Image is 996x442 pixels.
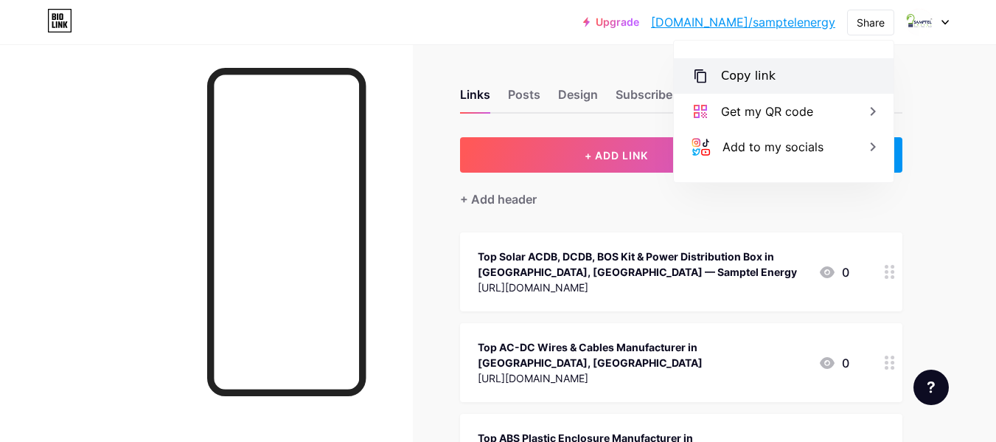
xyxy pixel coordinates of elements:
div: Top AC-DC Wires & Cables Manufacturer in [GEOGRAPHIC_DATA], [GEOGRAPHIC_DATA] [478,339,807,370]
div: Design [558,86,598,112]
div: Add to my socials [722,138,823,156]
div: Share [857,15,885,30]
div: Posts [508,86,540,112]
span: + ADD LINK [585,149,648,162]
div: [URL][DOMAIN_NAME] [478,370,807,386]
div: 0 [818,354,849,372]
div: Copy link [721,67,776,85]
div: Subscribers [616,86,704,112]
div: [URL][DOMAIN_NAME] [478,280,807,295]
div: Links [460,86,490,112]
div: + Add header [460,190,537,208]
a: Upgrade [583,16,639,28]
img: samptelenergy [905,8,933,36]
div: Get my QR code [721,103,813,120]
button: + ADD LINK [460,137,773,173]
div: Top Solar ACDB, DCDB, BOS Kit & Power Distribution Box in [GEOGRAPHIC_DATA], [GEOGRAPHIC_DATA] — ... [478,249,807,280]
div: 0 [818,263,849,281]
a: [DOMAIN_NAME]/samptelenergy [651,13,835,31]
